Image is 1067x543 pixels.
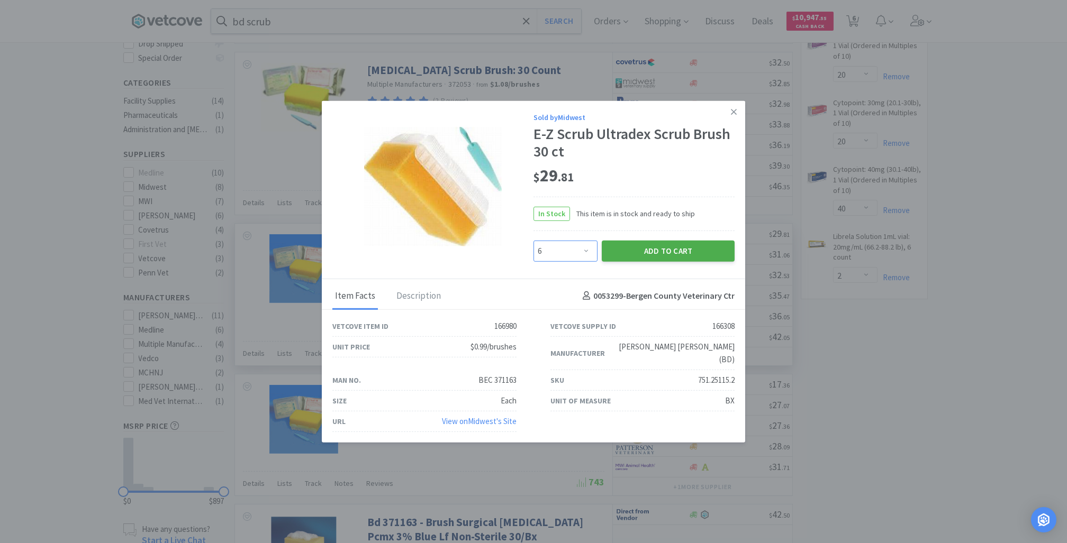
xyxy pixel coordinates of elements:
div: Vetcove Item ID [332,320,388,332]
div: 751.25115.2 [698,374,735,386]
div: [PERSON_NAME] [PERSON_NAME] (BD) [605,340,735,366]
a: View onMidwest's Site [442,416,517,426]
span: . 81 [558,170,574,185]
div: URL [332,415,346,427]
span: $ [533,170,540,185]
div: 166308 [712,320,735,333]
div: Unit Price [332,340,370,352]
img: 316abbea840c41c6acf01ffa139ab511_166308.jpeg [364,117,502,255]
div: Open Intercom Messenger [1031,507,1056,532]
div: $0.99/brushes [471,340,517,353]
div: Manufacturer [550,347,605,358]
span: In Stock [534,207,569,220]
span: This item is in stock and ready to ship [570,208,695,219]
div: Size [332,394,347,406]
span: 29 [533,165,574,186]
div: E-Z Scrub Ultradex Scrub Brush 30 ct [533,125,735,161]
div: BEC 371163 [478,374,517,386]
div: Unit of Measure [550,394,611,406]
button: Add to Cart [602,240,735,261]
div: Sold by Midwest [533,111,735,123]
div: Description [394,283,444,309]
div: Each [501,394,517,407]
div: Vetcove Supply ID [550,320,616,332]
h4: 0053299 - Bergen County Veterinary Ctr [578,289,735,303]
div: 166980 [494,320,517,333]
div: Man No. [332,374,361,385]
div: Item Facts [332,283,378,309]
div: SKU [550,374,564,385]
div: BX [725,394,735,407]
